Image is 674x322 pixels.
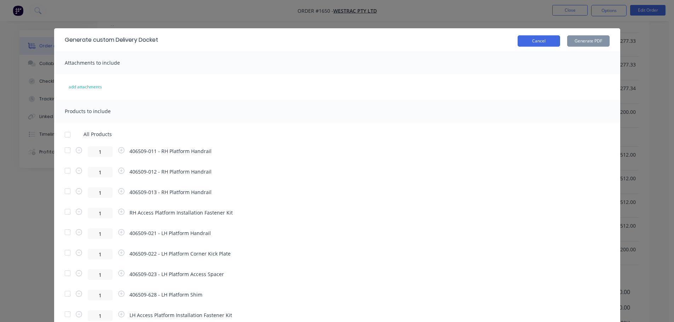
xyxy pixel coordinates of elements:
[129,168,212,175] span: 406509-012 - RH Platform Handrail
[518,35,560,47] button: Cancel
[65,59,120,66] span: Attachments to include
[129,229,211,237] span: 406509-021 - LH Platform Handrail
[129,147,212,155] span: 406509-011 - RH Platform Handrail
[129,270,224,278] span: 406509-023 - LH Platform Access Spacer
[129,250,231,257] span: 406509-022 - LH Platform Corner Kick Plate
[61,81,109,93] button: add attachments
[129,291,202,298] span: 406509-628 - LH Platform Shim
[65,108,111,115] span: Products to include
[129,188,212,196] span: 406509-013 - RH Platform Handrail
[129,209,233,216] span: RH Access Platform Installation Fastener Kit
[65,36,158,44] div: Generate custom Delivery Docket
[129,311,232,319] span: LH Access Platform Installation Fastener Kit
[83,130,116,138] span: All Products
[567,35,610,47] button: Generate PDF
